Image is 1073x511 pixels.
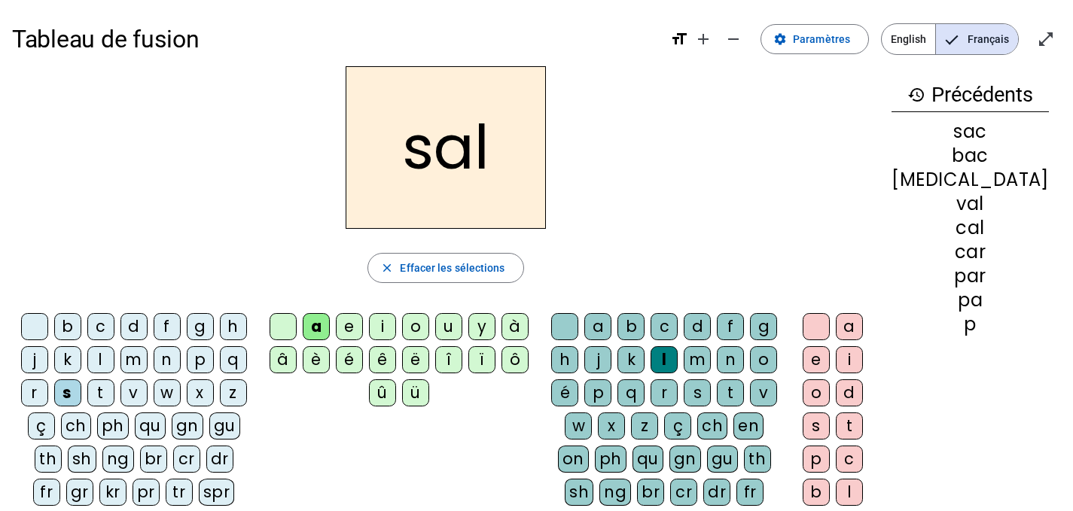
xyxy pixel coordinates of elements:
h3: Précédents [892,78,1049,112]
div: h [551,346,578,373]
div: sh [68,446,96,473]
div: qu [633,446,663,473]
div: br [637,479,664,506]
mat-icon: add [694,30,712,48]
div: g [750,313,777,340]
div: j [584,346,611,373]
div: th [35,446,62,473]
div: û [369,379,396,406]
div: gn [172,412,203,440]
div: val [892,195,1049,213]
div: d [120,313,148,340]
div: ch [697,412,727,440]
mat-icon: open_in_full [1037,30,1055,48]
span: Français [936,24,1018,54]
div: fr [736,479,764,506]
div: gu [707,446,738,473]
div: s [54,379,81,406]
button: Effacer les sélections [367,253,523,283]
div: n [154,346,181,373]
div: p [187,346,214,373]
div: r [651,379,678,406]
div: w [154,379,181,406]
div: bac [892,147,1049,165]
div: q [220,346,247,373]
div: p [892,315,1049,333]
div: à [501,313,529,340]
div: e [336,313,363,340]
div: v [750,379,777,406]
div: é [551,379,578,406]
button: Diminuer la taille de la police [718,24,748,54]
div: q [617,379,645,406]
div: è [303,346,330,373]
div: u [435,313,462,340]
div: sac [892,123,1049,141]
div: m [120,346,148,373]
div: d [684,313,711,340]
div: p [803,446,830,473]
div: l [651,346,678,373]
div: ï [468,346,495,373]
div: l [836,479,863,506]
div: cal [892,219,1049,237]
div: a [303,313,330,340]
div: sh [565,479,593,506]
div: î [435,346,462,373]
div: ng [102,446,134,473]
h1: Tableau de fusion [12,15,658,63]
h2: sal [346,66,546,229]
div: z [220,379,247,406]
div: c [651,313,678,340]
div: m [684,346,711,373]
div: gr [66,479,93,506]
div: f [717,313,744,340]
div: h [220,313,247,340]
div: t [836,412,863,440]
div: v [120,379,148,406]
div: c [87,313,114,340]
div: th [744,446,771,473]
span: English [882,24,935,54]
div: ç [664,412,691,440]
div: qu [135,412,166,440]
div: p [584,379,611,406]
mat-icon: remove [724,30,742,48]
div: d [836,379,863,406]
div: x [598,412,625,440]
div: j [21,346,48,373]
div: b [617,313,645,340]
div: l [87,346,114,373]
div: kr [99,479,127,506]
div: ph [97,412,129,440]
div: o [803,379,830,406]
div: o [402,313,429,340]
div: ê [369,346,396,373]
div: s [684,379,711,406]
span: Effacer les sélections [400,259,504,277]
div: par [892,267,1049,285]
div: c [836,446,863,473]
div: x [187,379,214,406]
mat-button-toggle-group: Language selection [881,23,1019,55]
div: t [87,379,114,406]
span: Paramètres [793,30,850,48]
div: ë [402,346,429,373]
div: a [584,313,611,340]
div: r [21,379,48,406]
mat-icon: format_size [670,30,688,48]
button: Paramètres [761,24,869,54]
div: k [617,346,645,373]
mat-icon: history [907,86,925,104]
div: dr [703,479,730,506]
div: spr [199,479,235,506]
div: o [750,346,777,373]
div: i [369,313,396,340]
div: s [803,412,830,440]
div: car [892,243,1049,261]
div: b [54,313,81,340]
div: pr [133,479,160,506]
div: g [187,313,214,340]
div: dr [206,446,233,473]
div: ng [599,479,631,506]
